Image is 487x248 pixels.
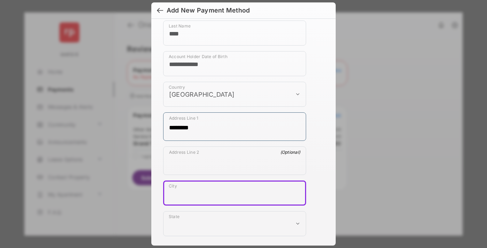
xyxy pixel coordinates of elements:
div: Add New Payment Method [167,7,250,14]
div: payment_method_screening[postal_addresses][locality] [163,181,306,206]
div: payment_method_screening[postal_addresses][country] [163,82,306,107]
div: payment_method_screening[postal_addresses][addressLine2] [163,146,306,175]
div: payment_method_screening[postal_addresses][administrativeArea] [163,211,306,236]
div: payment_method_screening[postal_addresses][addressLine1] [163,112,306,141]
